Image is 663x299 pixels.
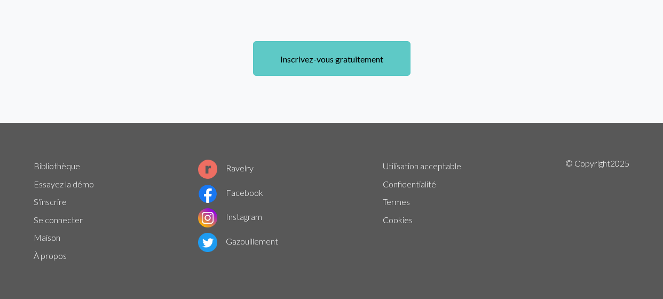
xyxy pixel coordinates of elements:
[226,187,263,198] font: Facebook
[198,236,278,246] a: Gazouillement
[565,158,610,168] font: © Copyright
[280,54,383,64] font: Inscrivez-vous gratuitement
[198,211,262,222] a: Instagram
[34,232,60,242] a: Maison
[198,233,217,252] img: Logo Twitter
[198,163,254,173] a: Ravelry
[383,161,461,171] a: Utilisation acceptable
[34,250,67,261] a: À propos
[34,179,94,189] a: Essayez la démo
[198,160,217,179] img: Logo Ravelry
[34,161,80,171] a: Bibliothèque
[34,215,83,225] a: Se connecter
[226,211,262,222] font: Instagram
[198,184,217,203] img: Logo Facebook
[383,179,436,189] a: Confidentialité
[610,158,629,168] font: 2025
[383,196,410,207] a: Termes
[226,163,254,173] font: Ravelry
[34,196,67,207] a: S'inscrire
[198,187,263,198] a: Facebook
[383,215,413,225] a: Cookies
[253,41,411,76] a: Inscrivez-vous gratuitement
[198,208,217,227] img: Logo Instagram
[226,236,278,246] font: Gazouillement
